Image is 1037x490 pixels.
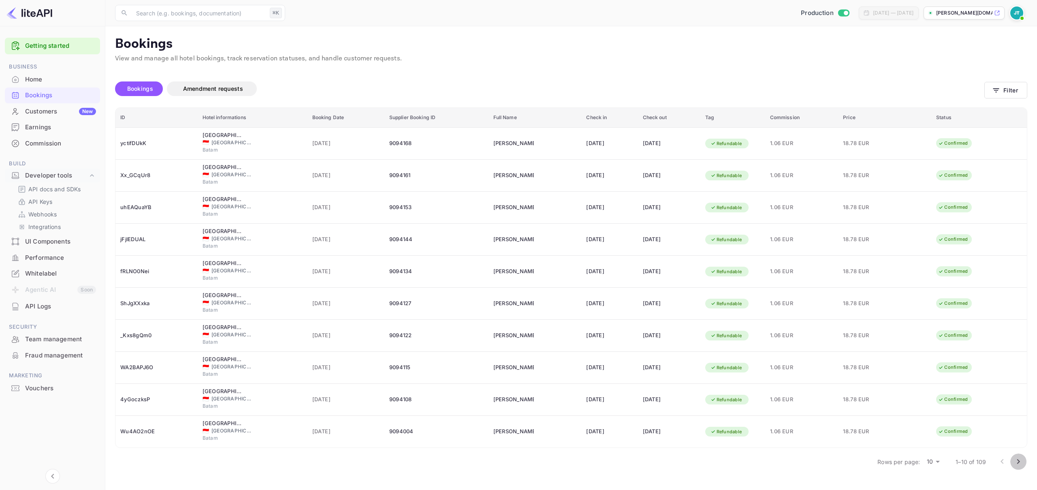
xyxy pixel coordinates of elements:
[203,242,243,250] span: Batam
[643,201,696,214] div: [DATE]
[705,139,747,149] div: Refundable
[312,427,380,436] span: [DATE]
[493,169,534,182] div: Julian Tabakuu
[25,335,96,344] div: Team management
[493,329,534,342] div: Julian Tabakuu
[493,361,534,374] div: Julian Tabakuu
[28,210,57,218] p: Webhooks
[5,104,100,119] a: CustomersNew
[203,387,243,396] div: Blitz Hotel
[5,88,100,103] div: Bookings
[843,139,883,148] span: 18.78 EUR
[28,223,61,231] p: Integrations
[933,170,973,180] div: Confirmed
[770,235,833,244] span: 1.06 EUR
[5,299,100,314] a: API Logs
[120,329,193,342] div: _Kxs8gQm0
[770,139,833,148] span: 1.06 EUR
[843,267,883,276] span: 18.78 EUR
[936,9,992,17] p: [PERSON_NAME][DOMAIN_NAME]...
[705,331,747,341] div: Refundable
[798,9,852,18] div: Switch to Sandbox mode
[705,299,747,309] div: Refundable
[5,250,100,265] a: Performance
[705,235,747,245] div: Refundable
[127,85,153,92] span: Bookings
[15,221,97,233] div: Integrations
[312,171,380,180] span: [DATE]
[843,299,883,308] span: 18.78 EUR
[28,197,52,206] p: API Keys
[643,329,696,342] div: [DATE]
[643,425,696,438] div: [DATE]
[838,108,931,128] th: Price
[25,302,96,311] div: API Logs
[25,91,96,100] div: Bookings
[765,108,838,128] th: Commission
[843,235,883,244] span: 18.78 EUR
[25,351,96,360] div: Fraud management
[389,425,484,438] div: 9094004
[933,330,973,340] div: Confirmed
[389,265,484,278] div: 9094134
[203,163,243,171] div: Blitz Hotel
[203,300,209,306] span: Indonesia
[493,201,534,214] div: Julian Tabakuu
[15,196,97,208] div: API Keys
[5,120,100,135] div: Earnings
[5,381,100,396] div: Vouchers
[638,108,700,128] th: Check out
[203,396,209,402] span: Indonesia
[115,81,984,96] div: account-settings tabs
[5,250,100,266] div: Performance
[120,233,193,246] div: jFjlEDUAL
[28,185,81,193] p: API docs and SDKs
[643,137,696,150] div: [DATE]
[6,6,52,19] img: LiteAPI logo
[5,72,100,87] a: Home
[15,208,97,220] div: Webhooks
[843,427,883,436] span: 18.78 EUR
[131,5,267,21] input: Search (e.g. bookings, documentation)
[586,329,633,342] div: [DATE]
[770,427,833,436] span: 1.06 EUR
[211,235,252,242] span: [GEOGRAPHIC_DATA]
[203,274,243,282] span: Batam
[115,36,1027,52] p: Bookings
[643,169,696,182] div: [DATE]
[586,233,633,246] div: [DATE]
[493,297,534,310] div: Julian Tabakuu
[25,384,96,393] div: Vouchers
[120,361,193,374] div: WA2BAPJ6O
[5,169,100,183] div: Developer tools
[115,54,1027,64] p: View and manage all hotel bookings, track reservation statuses, and handle customer requests.
[211,427,252,434] span: [GEOGRAPHIC_DATA]
[705,267,747,277] div: Refundable
[643,265,696,278] div: [DATE]
[5,371,100,380] span: Marketing
[312,331,380,340] span: [DATE]
[270,8,282,18] div: ⌘K
[705,427,747,437] div: Refundable
[493,393,534,406] div: Julian Tabakuu
[389,233,484,246] div: 9094144
[933,362,973,372] div: Confirmed
[25,269,96,278] div: Whitelabel
[211,331,252,338] span: [GEOGRAPHIC_DATA]
[203,306,243,314] span: Batam
[389,137,484,150] div: 9094168
[203,370,243,378] span: Batam
[18,197,94,206] a: API Keys
[5,62,100,71] span: Business
[586,265,633,278] div: [DATE]
[25,75,96,84] div: Home
[203,291,243,300] div: Blitz Hotel
[581,108,638,128] th: Check in
[312,235,380,244] span: [DATE]
[5,38,100,54] div: Getting started
[203,268,209,274] span: Indonesia
[643,297,696,310] div: [DATE]
[770,299,833,308] span: 1.06 EUR
[1010,6,1023,19] img: Julian Tabaku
